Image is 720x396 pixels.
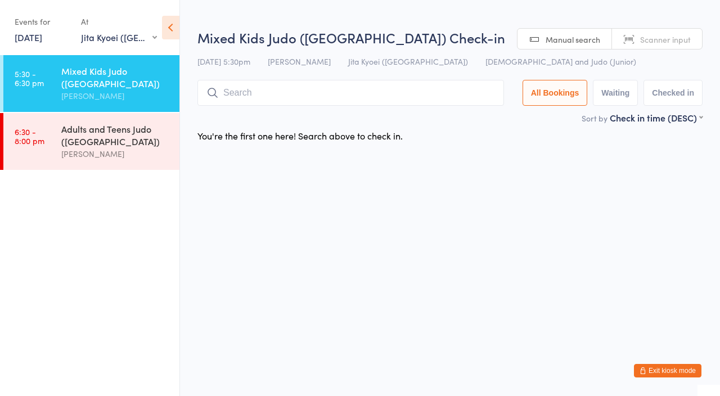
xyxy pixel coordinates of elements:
[81,31,157,43] div: Jita Kyoei ([GEOGRAPHIC_DATA])
[81,12,157,31] div: At
[268,56,331,67] span: [PERSON_NAME]
[61,123,170,147] div: Adults and Teens Judo ([GEOGRAPHIC_DATA])
[197,56,250,67] span: [DATE] 5:30pm
[582,112,607,124] label: Sort by
[15,69,44,87] time: 5:30 - 6:30 pm
[523,80,588,106] button: All Bookings
[643,80,703,106] button: Checked in
[15,127,44,145] time: 6:30 - 8:00 pm
[348,56,468,67] span: Jita Kyoei ([GEOGRAPHIC_DATA])
[3,55,179,112] a: 5:30 -6:30 pmMixed Kids Judo ([GEOGRAPHIC_DATA])[PERSON_NAME]
[593,80,638,106] button: Waiting
[546,34,600,45] span: Manual search
[3,113,179,170] a: 6:30 -8:00 pmAdults and Teens Judo ([GEOGRAPHIC_DATA])[PERSON_NAME]
[61,65,170,89] div: Mixed Kids Judo ([GEOGRAPHIC_DATA])
[634,364,701,377] button: Exit kiosk mode
[61,89,170,102] div: [PERSON_NAME]
[197,80,504,106] input: Search
[15,12,70,31] div: Events for
[640,34,691,45] span: Scanner input
[197,129,403,142] div: You're the first one here! Search above to check in.
[197,28,703,47] h2: Mixed Kids Judo ([GEOGRAPHIC_DATA]) Check-in
[61,147,170,160] div: [PERSON_NAME]
[610,111,703,124] div: Check in time (DESC)
[485,56,636,67] span: [DEMOGRAPHIC_DATA] and Judo (Junior)
[15,31,42,43] a: [DATE]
